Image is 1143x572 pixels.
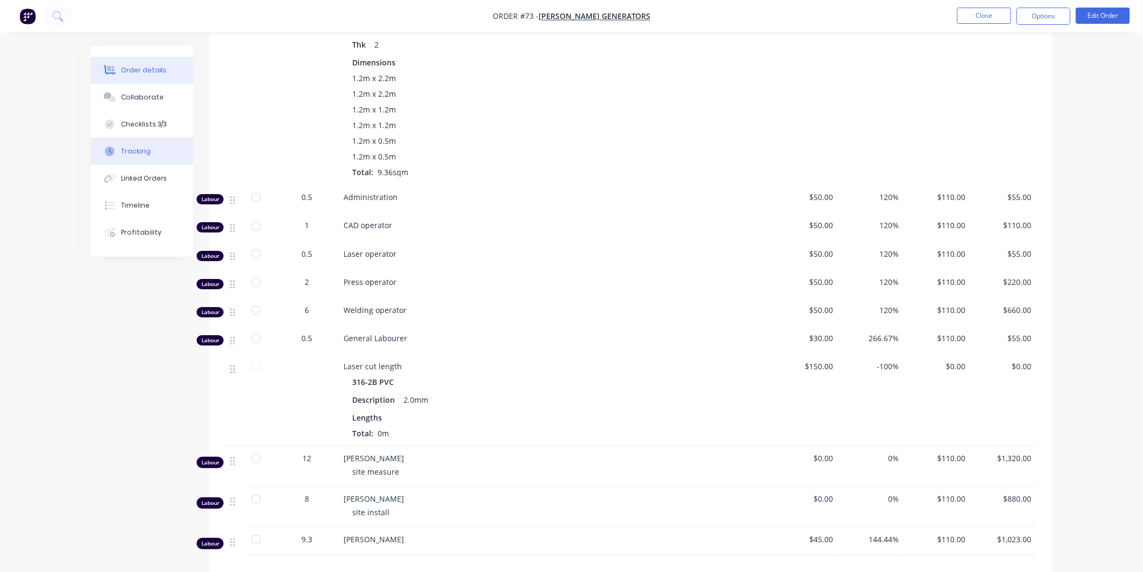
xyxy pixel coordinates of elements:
[974,332,1032,344] span: $55.00
[974,304,1032,316] span: $660.00
[91,219,193,246] button: Profitability
[344,220,392,230] span: CAD operator
[352,467,399,477] span: site measure
[776,248,833,260] span: $50.00
[344,192,398,202] span: Administration
[197,279,224,289] div: Labour
[305,220,309,231] span: 1
[957,8,1011,24] button: Close
[776,493,833,504] span: $0.00
[493,11,539,22] span: Order #73 -
[776,361,833,372] span: $150.00
[1076,8,1130,24] button: Edit Order
[121,174,167,183] div: Linked Orders
[301,534,312,545] span: 9.3
[305,276,309,288] span: 2
[908,276,966,288] span: $110.00
[908,248,966,260] span: $110.00
[974,534,1032,545] span: $1,023.00
[352,37,370,52] div: Thk
[1017,8,1071,25] button: Options
[908,493,966,504] span: $110.00
[121,119,167,129] div: Checklists 3/3
[908,220,966,231] span: $110.00
[974,248,1032,260] span: $55.00
[370,37,383,52] div: 2
[908,304,966,316] span: $110.00
[344,333,407,343] span: General Labourer
[842,248,900,260] span: 120%
[305,304,309,316] span: 6
[121,147,151,156] div: Tracking
[121,228,162,237] div: Profitability
[776,191,833,203] span: $50.00
[352,374,398,390] div: 316-2B PVC
[344,305,407,315] span: Welding operator
[776,332,833,344] span: $30.00
[974,361,1032,372] span: $0.00
[91,111,193,138] button: Checklists 3/3
[908,332,966,344] span: $110.00
[974,276,1032,288] span: $220.00
[301,248,312,260] span: 0.5
[842,361,900,372] span: -100%
[197,222,224,232] div: Labour
[776,276,833,288] span: $50.00
[197,457,224,468] div: Labour
[301,332,312,344] span: 0.5
[352,392,399,408] div: Description
[908,534,966,545] span: $110.00
[344,453,404,463] span: [PERSON_NAME]
[908,191,966,203] span: $110.00
[302,453,311,464] span: 12
[197,538,224,549] div: Labour
[908,453,966,464] span: $110.00
[305,493,309,504] span: 8
[197,251,224,261] div: Labour
[842,276,900,288] span: 120%
[301,191,312,203] span: 0.5
[352,72,396,84] span: 1.2m x 2.2m
[91,138,193,165] button: Tracking
[352,167,373,177] span: Total:
[842,534,900,545] span: 144.44%
[91,165,193,192] button: Linked Orders
[776,453,833,464] span: $0.00
[842,453,900,464] span: 0%
[344,534,404,544] span: [PERSON_NAME]
[842,304,900,316] span: 120%
[373,428,393,438] span: 0m
[344,361,402,371] span: Laser cut length
[776,304,833,316] span: $50.00
[352,151,396,162] span: 1.2m x 0.5m
[842,220,900,231] span: 120%
[352,412,382,423] span: Lengths
[539,11,650,22] a: [PERSON_NAME] generators
[352,104,396,115] span: 1.2m x 1.2m
[974,493,1032,504] span: $880.00
[121,201,150,210] div: Timeline
[352,119,396,131] span: 1.2m x 1.2m
[344,249,396,259] span: Laser operator
[344,494,404,504] span: [PERSON_NAME]
[197,307,224,317] div: Labour
[121,92,164,102] div: Collaborate
[776,534,833,545] span: $45.00
[842,493,900,504] span: 0%
[344,277,396,287] span: Press operator
[352,57,395,68] span: Dimensions
[197,194,224,204] div: Labour
[842,332,900,344] span: 266.67%
[352,88,396,99] span: 1.2m x 2.2m
[908,361,966,372] span: $0.00
[842,191,900,203] span: 120%
[91,57,193,84] button: Order details
[399,392,433,408] div: 2.0mm
[91,192,193,219] button: Timeline
[197,335,224,345] div: Labour
[91,84,193,111] button: Collaborate
[776,220,833,231] span: $50.00
[121,65,167,75] div: Order details
[974,220,1032,231] span: $110.00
